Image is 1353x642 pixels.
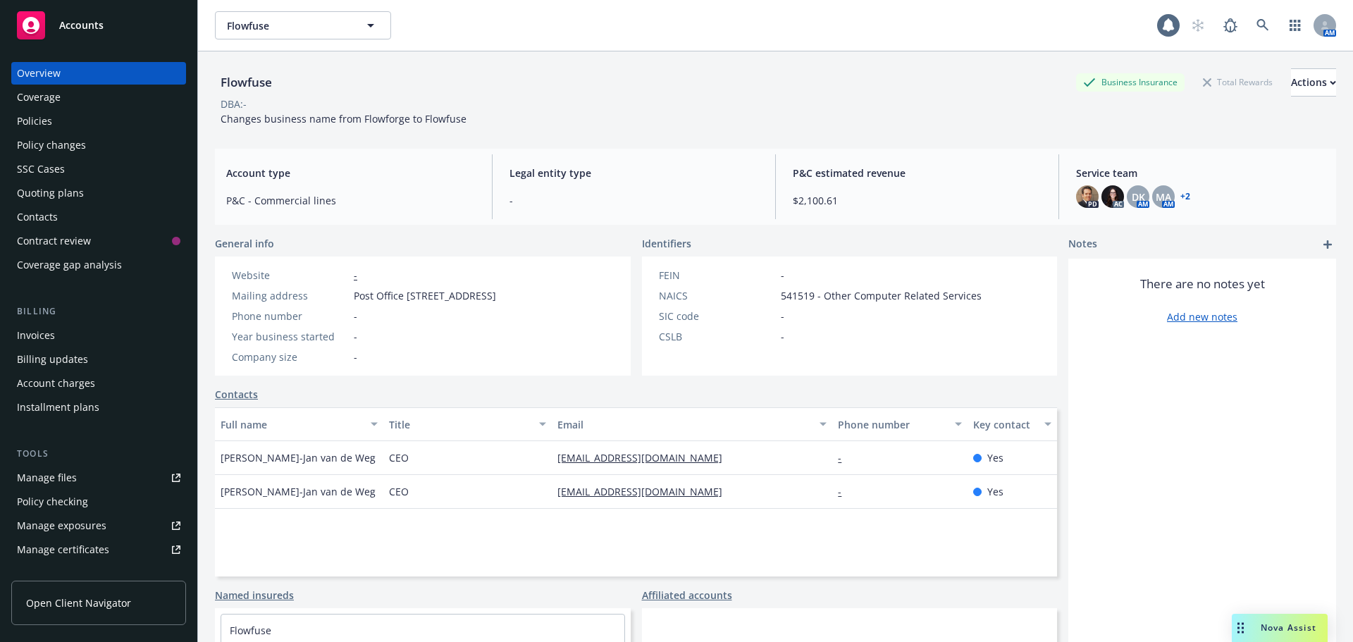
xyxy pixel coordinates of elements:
[1068,236,1097,253] span: Notes
[11,182,186,204] a: Quoting plans
[11,304,186,319] div: Billing
[1184,11,1212,39] a: Start snowing
[11,447,186,461] div: Tools
[26,595,131,610] span: Open Client Navigator
[1140,276,1265,292] span: There are no notes yet
[17,134,86,156] div: Policy changes
[11,230,186,252] a: Contract review
[17,538,109,561] div: Manage certificates
[389,417,531,432] div: Title
[509,166,758,180] span: Legal entity type
[354,288,496,303] span: Post Office [STREET_ADDRESS]
[11,562,186,585] a: Manage claims
[232,350,348,364] div: Company size
[17,158,65,180] div: SSC Cases
[1076,73,1185,91] div: Business Insurance
[17,490,88,513] div: Policy checking
[17,467,77,489] div: Manage files
[642,588,732,603] a: Affiliated accounts
[226,193,475,208] span: P&C - Commercial lines
[1156,190,1171,204] span: MA
[389,450,409,465] span: CEO
[1180,192,1190,201] a: +2
[838,485,853,498] a: -
[17,254,122,276] div: Coverage gap analysis
[221,112,467,125] span: Changes business name from Flowforge to Flowfuse
[354,268,357,282] a: -
[17,230,91,252] div: Contract review
[793,193,1042,208] span: $2,100.61
[230,624,271,637] a: Flowfuse
[659,268,775,283] div: FEIN
[659,288,775,303] div: NAICS
[11,254,186,276] a: Coverage gap analysis
[232,288,348,303] div: Mailing address
[227,18,349,33] span: Flowfuse
[11,110,186,132] a: Policies
[11,538,186,561] a: Manage certificates
[1291,69,1336,96] div: Actions
[557,485,734,498] a: [EMAIL_ADDRESS][DOMAIN_NAME]
[1132,190,1145,204] span: DK
[659,309,775,323] div: SIC code
[215,588,294,603] a: Named insureds
[215,73,278,92] div: Flowfuse
[17,514,106,537] div: Manage exposures
[215,11,391,39] button: Flowfuse
[781,288,982,303] span: 541519 - Other Computer Related Services
[1232,614,1249,642] div: Drag to move
[781,268,784,283] span: -
[781,329,784,344] span: -
[1291,68,1336,97] button: Actions
[232,309,348,323] div: Phone number
[557,451,734,464] a: [EMAIL_ADDRESS][DOMAIN_NAME]
[11,6,186,45] a: Accounts
[17,182,84,204] div: Quoting plans
[17,372,95,395] div: Account charges
[354,309,357,323] span: -
[354,350,357,364] span: -
[968,407,1057,441] button: Key contact
[389,484,409,499] span: CEO
[221,484,376,499] span: [PERSON_NAME]-Jan van de Weg
[17,62,61,85] div: Overview
[11,467,186,489] a: Manage files
[59,20,104,31] span: Accounts
[973,417,1036,432] div: Key contact
[17,562,88,585] div: Manage claims
[215,387,258,402] a: Contacts
[781,309,784,323] span: -
[1101,185,1124,208] img: photo
[1216,11,1244,39] a: Report a Bug
[11,396,186,419] a: Installment plans
[11,158,186,180] a: SSC Cases
[838,417,946,432] div: Phone number
[11,348,186,371] a: Billing updates
[987,450,1003,465] span: Yes
[1076,166,1325,180] span: Service team
[17,324,55,347] div: Invoices
[232,329,348,344] div: Year business started
[11,86,186,109] a: Coverage
[659,329,775,344] div: CSLB
[11,372,186,395] a: Account charges
[215,407,383,441] button: Full name
[11,62,186,85] a: Overview
[1076,185,1099,208] img: photo
[17,348,88,371] div: Billing updates
[557,417,811,432] div: Email
[17,110,52,132] div: Policies
[1167,309,1237,324] a: Add new notes
[1261,622,1316,634] span: Nova Assist
[383,407,552,441] button: Title
[11,514,186,537] a: Manage exposures
[17,206,58,228] div: Contacts
[232,268,348,283] div: Website
[1319,236,1336,253] a: add
[1249,11,1277,39] a: Search
[987,484,1003,499] span: Yes
[11,134,186,156] a: Policy changes
[11,206,186,228] a: Contacts
[17,86,61,109] div: Coverage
